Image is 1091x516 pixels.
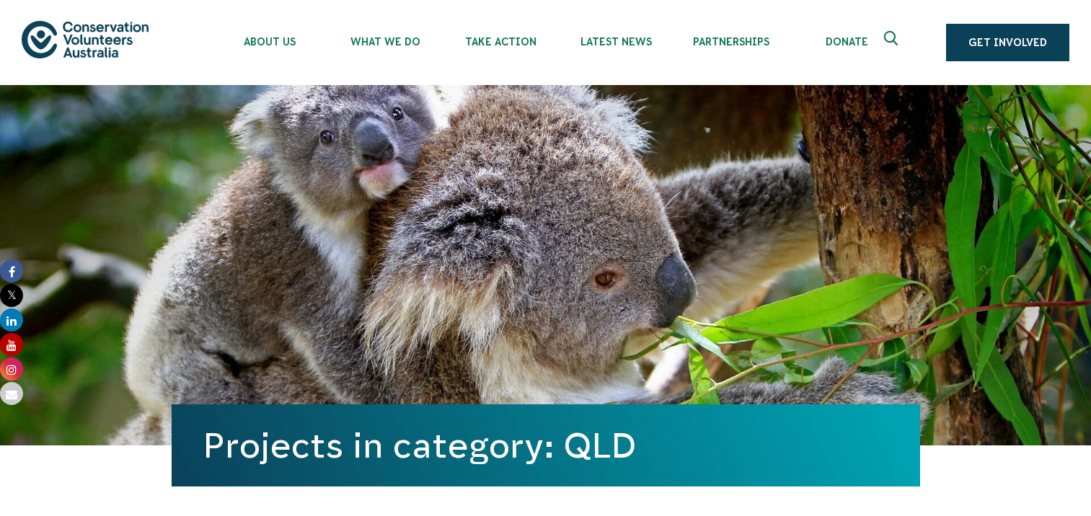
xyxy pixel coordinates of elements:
[22,21,149,58] img: logo.svg
[884,31,902,54] span: Expand search box
[327,36,443,48] span: What We Do
[212,36,327,48] span: About Us
[875,25,910,60] button: Expand search box Close search box
[673,36,789,48] span: Partnerships
[789,36,904,48] span: Donate
[443,36,558,48] span: Take Action
[558,36,673,48] span: Latest News
[203,426,888,465] h1: Projects in category: QLD
[946,24,1069,61] a: Get Involved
